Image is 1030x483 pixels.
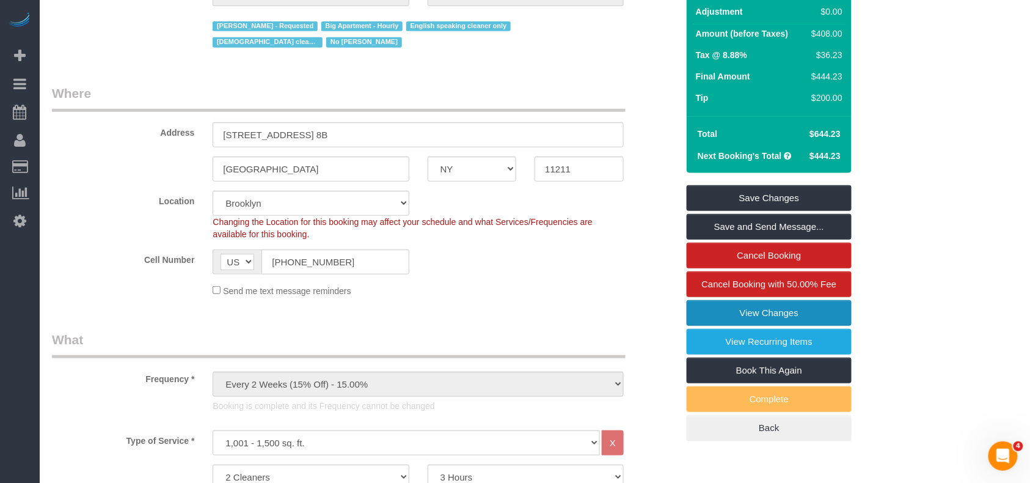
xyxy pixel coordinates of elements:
[687,243,852,268] a: Cancel Booking
[43,430,203,447] label: Type of Service *
[406,21,511,31] span: English speaking cleaner only
[213,157,409,182] input: City
[687,358,852,383] a: Book This Again
[696,6,743,18] label: Adjustment
[43,122,203,139] label: Address
[223,286,351,296] span: Send me text message reminders
[806,49,842,61] div: $36.23
[687,271,852,297] a: Cancel Booking with 50.00% Fee
[687,329,852,355] a: View Recurring Items
[696,28,788,40] label: Amount (before Taxes)
[213,21,317,31] span: [PERSON_NAME] - Requested
[702,279,837,289] span: Cancel Booking with 50.00% Fee
[213,37,323,47] span: [DEMOGRAPHIC_DATA] cleaners only
[698,151,782,161] strong: Next Booking's Total
[43,249,203,266] label: Cell Number
[698,129,717,139] strong: Total
[213,400,624,412] p: Booking is complete and its Frequency cannot be changed
[321,21,403,31] span: Big Apartment - Hourly
[1014,441,1023,451] span: 4
[809,129,841,139] span: $644.23
[687,415,852,441] a: Back
[52,84,626,112] legend: Where
[696,49,747,61] label: Tax @ 8.88%
[43,369,203,385] label: Frequency *
[806,28,842,40] div: $408.00
[535,157,624,182] input: Zip Code
[696,92,709,104] label: Tip
[809,151,841,161] span: $444.23
[687,185,852,211] a: Save Changes
[213,217,593,239] span: Changing the Location for this booking may affect your schedule and what Services/Frequencies are...
[52,331,626,358] legend: What
[687,214,852,240] a: Save and Send Message...
[7,12,32,29] img: Automaid Logo
[806,6,842,18] div: $0.00
[806,92,842,104] div: $200.00
[261,249,409,275] input: Cell Number
[687,300,852,326] a: View Changes
[988,441,1018,471] iframe: Intercom live chat
[696,70,750,83] label: Final Amount
[43,191,203,207] label: Location
[326,37,401,47] span: No [PERSON_NAME]
[806,70,842,83] div: $444.23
